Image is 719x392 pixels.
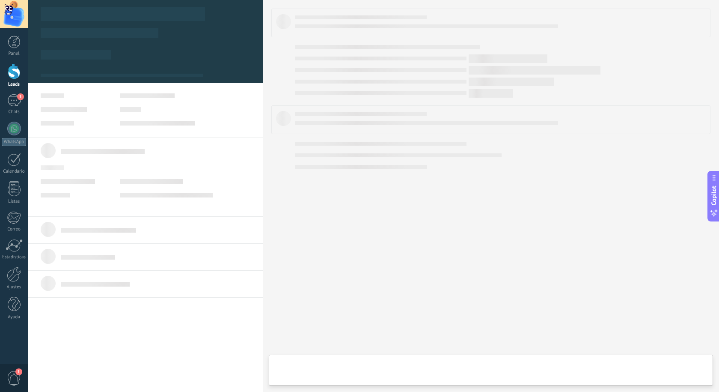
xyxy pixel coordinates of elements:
[2,254,27,260] div: Estadísticas
[2,82,27,87] div: Leads
[2,314,27,320] div: Ayuda
[710,186,718,205] span: Copilot
[2,51,27,57] div: Panel
[2,284,27,290] div: Ajustes
[2,199,27,204] div: Listas
[17,93,24,100] span: 1
[15,368,22,375] span: 1
[2,169,27,174] div: Calendario
[2,227,27,232] div: Correo
[2,138,26,146] div: WhatsApp
[2,109,27,115] div: Chats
